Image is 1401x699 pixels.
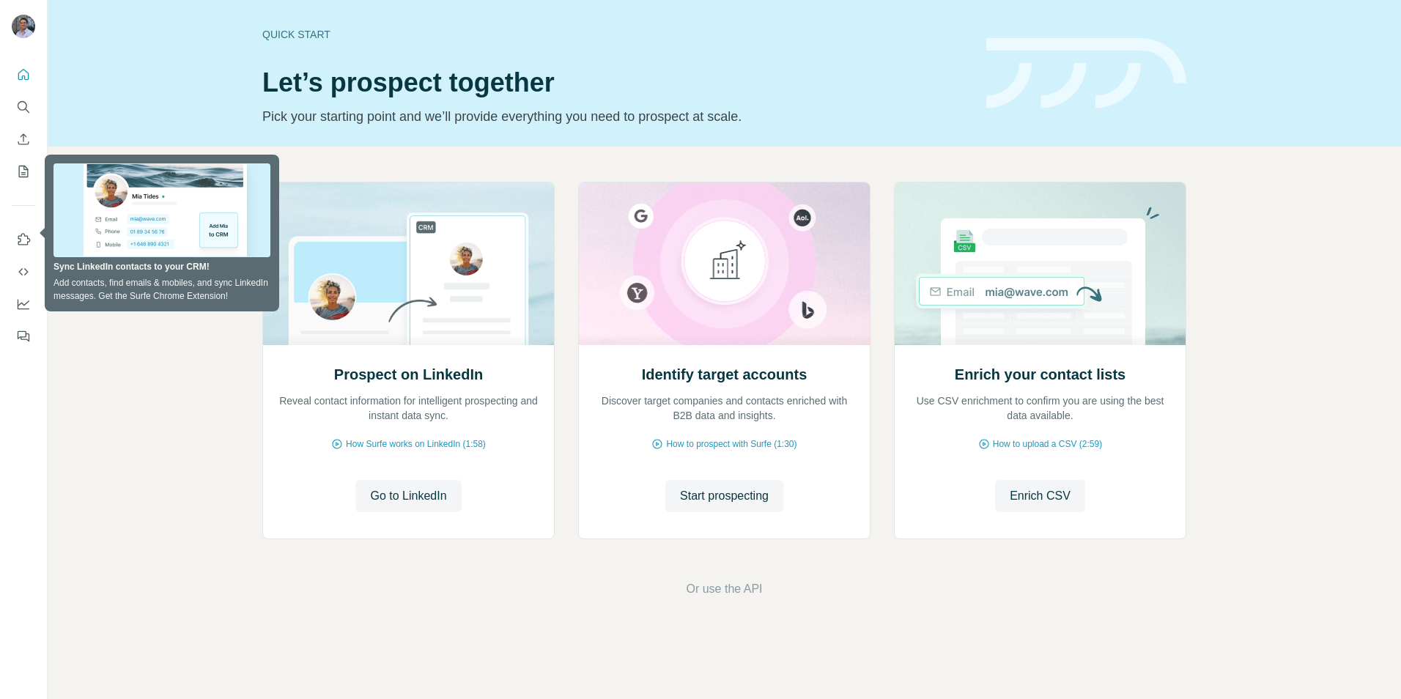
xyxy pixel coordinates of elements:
button: Enrich CSV [12,126,35,152]
button: Start prospecting [665,480,783,512]
button: Use Surfe on LinkedIn [12,226,35,253]
button: Enrich CSV [995,480,1085,512]
h2: Prospect on LinkedIn [334,364,483,385]
button: Or use the API [686,580,762,598]
button: Dashboard [12,291,35,317]
img: Identify target accounts [578,182,870,345]
img: Enrich your contact lists [894,182,1186,345]
img: banner [986,38,1186,109]
button: Search [12,94,35,120]
span: Go to LinkedIn [370,487,446,505]
h2: Identify target accounts [642,364,807,385]
p: Pick your starting point and we’ll provide everything you need to prospect at scale. [262,106,969,127]
div: Quick start [262,27,969,42]
button: Quick start [12,62,35,88]
h2: Enrich your contact lists [955,364,1125,385]
span: How to prospect with Surfe (1:30) [666,437,796,451]
p: Reveal contact information for intelligent prospecting and instant data sync. [278,393,539,423]
h1: Let’s prospect together [262,68,969,97]
button: Use Surfe API [12,259,35,285]
button: Feedback [12,323,35,349]
p: Use CSV enrichment to confirm you are using the best data available. [909,393,1171,423]
img: Prospect on LinkedIn [262,182,555,345]
button: My lists [12,158,35,185]
span: Start prospecting [680,487,769,505]
button: Go to LinkedIn [355,480,461,512]
span: How to upload a CSV (2:59) [993,437,1102,451]
span: How Surfe works on LinkedIn (1:58) [346,437,486,451]
p: Discover target companies and contacts enriched with B2B data and insights. [594,393,855,423]
img: Avatar [12,15,35,38]
span: Enrich CSV [1010,487,1071,505]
